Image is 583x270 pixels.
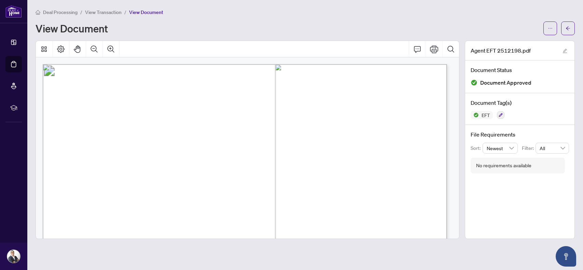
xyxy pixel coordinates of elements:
[522,144,536,152] p: Filter:
[563,48,567,53] span: edit
[471,130,569,139] h4: File Requirements
[5,5,22,18] img: logo
[85,9,122,15] span: View Transaction
[471,79,477,86] img: Document Status
[487,143,514,153] span: Newest
[7,250,20,263] img: Profile Icon
[566,26,570,31] span: arrow-left
[548,26,553,31] span: ellipsis
[479,113,493,117] span: EFT
[129,9,163,15] span: View Document
[36,10,40,15] span: home
[476,162,531,169] div: No requirements available
[471,66,569,74] h4: Document Status
[471,144,483,152] p: Sort:
[80,8,82,16] li: /
[540,143,565,153] span: All
[556,246,576,267] button: Open asap
[43,9,78,15] span: Deal Processing
[480,78,531,87] span: Document Approved
[471,99,569,107] h4: Document Tag(s)
[471,46,531,55] span: Agent EFT 2512198.pdf
[36,23,108,34] h1: View Document
[124,8,126,16] li: /
[471,111,479,119] img: Status Icon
